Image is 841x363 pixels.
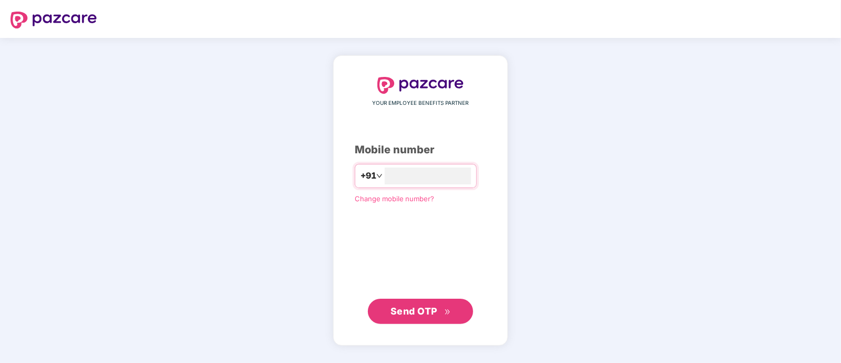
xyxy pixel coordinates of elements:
[391,306,437,317] span: Send OTP
[11,12,97,28] img: logo
[355,142,486,158] div: Mobile number
[444,309,451,316] span: double-right
[377,77,464,94] img: logo
[361,169,376,182] span: +91
[368,299,473,324] button: Send OTPdouble-right
[376,173,383,179] span: down
[373,99,469,107] span: YOUR EMPLOYEE BENEFITS PARTNER
[355,194,434,203] a: Change mobile number?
